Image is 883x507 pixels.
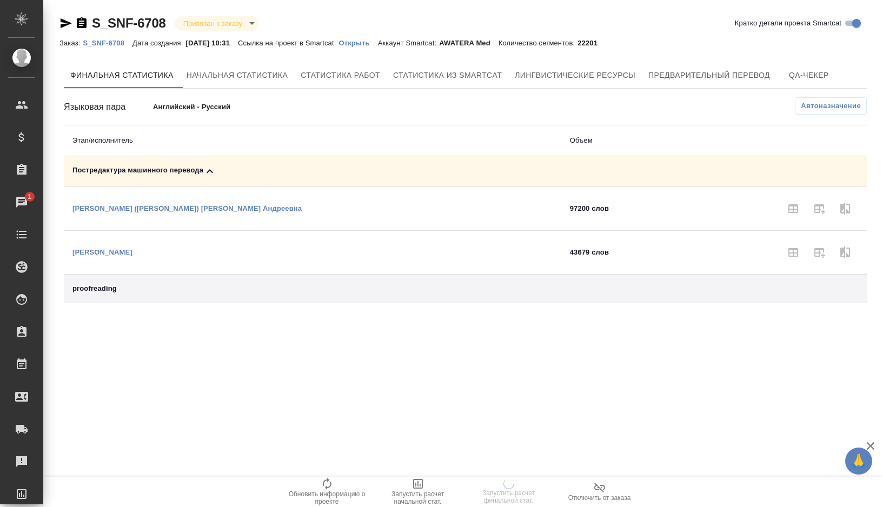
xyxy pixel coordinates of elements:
a: [PERSON_NAME] ([PERSON_NAME]) [PERSON_NAME] Андреевна [72,204,302,212]
p: S_SNF-6708 [83,39,132,47]
th: Объем [561,125,675,156]
span: Начальная статистика [187,69,288,82]
span: Обновить информацию о проекте [288,490,366,505]
button: 🙏 [845,448,872,475]
th: Этап/исполнитель [64,125,561,156]
p: Ссылка на проект в Smartcat: [238,39,338,47]
td: 43679 слов [561,231,675,275]
button: Автоназначение [795,97,867,115]
div: Языковая пара [64,101,153,114]
button: Запустить расчет начальной стат. [373,477,463,507]
span: QA-чекер [783,69,835,82]
span: Нет исполнителей для сравнения [832,239,858,265]
span: Идет расчет финальной статистики [780,239,806,265]
span: Идет расчет финальной статистики [780,196,806,222]
span: Запустить расчет финальной стат. [470,489,548,504]
span: Нет исполнителей для сравнения [832,196,858,222]
td: 97200 слов [561,187,675,231]
span: 1 [21,191,38,202]
button: Запустить расчет финальной стат. [463,477,554,507]
a: S_SNF-6708 [92,16,166,30]
button: Отключить от заказа [554,477,645,507]
span: Запустить расчет начальной стат. [379,490,457,505]
p: AWATERA Med [439,39,499,47]
button: Скопировать ссылку [75,17,88,30]
a: 1 [3,189,41,216]
span: Отключить от заказа [568,494,631,502]
a: Открыть [338,38,377,47]
span: Идет расчет финальной статистики [806,196,832,222]
p: Заказ: [59,39,83,47]
button: Обновить информацию о проекте [282,477,373,507]
span: Статистика из Smartcat [393,69,502,82]
span: Статистика работ [301,69,380,82]
span: Финальная статистика [70,69,174,82]
p: Открыть [338,39,377,47]
a: S_SNF-6708 [83,38,132,47]
span: Кратко детали проекта Smartcat [735,18,841,29]
span: Лингвистические ресурсы [515,69,635,82]
button: Скопировать ссылку для ЯМессенджера [59,17,72,30]
span: 🙏 [849,450,868,472]
p: Английский - Русский [153,102,331,112]
p: Дата создания: [132,39,185,47]
p: 22201 [577,39,606,47]
span: Идет расчет финальной статистики [806,239,832,265]
p: Количество сегментов: [499,39,577,47]
span: Автоназначение [801,101,861,111]
a: [PERSON_NAME] [72,248,132,256]
p: Аккаунт Smartcat: [378,39,439,47]
p: [DATE] 10:31 [185,39,238,47]
div: Toggle Row Expanded [72,165,553,178]
div: Привязан к заказу [175,16,258,31]
span: Предварительный перевод [648,69,770,82]
div: proofreading [72,283,553,294]
button: Привязан к заказу [180,19,245,28]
